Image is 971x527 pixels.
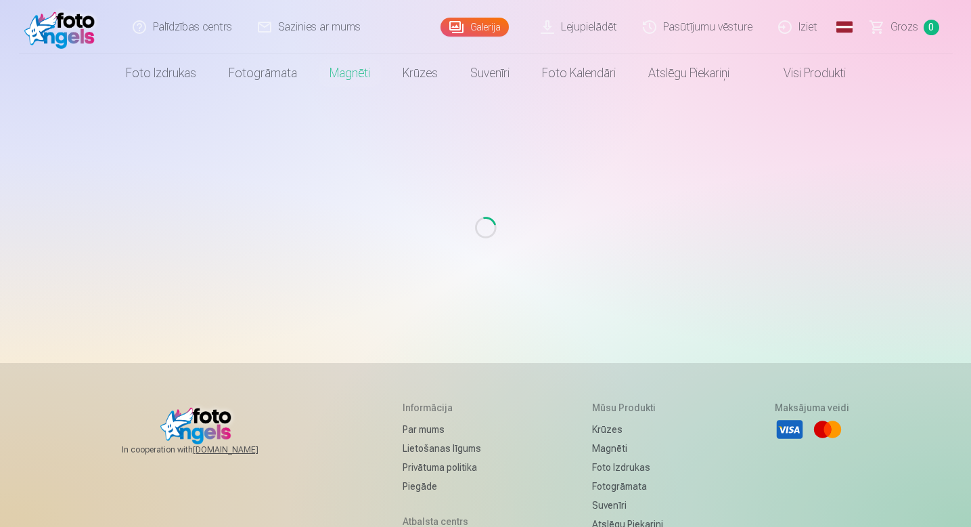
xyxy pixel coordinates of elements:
a: Krūzes [592,420,663,439]
a: Magnēti [313,54,386,92]
a: Magnēti [592,439,663,458]
li: Mastercard [813,415,842,444]
span: In cooperation with [122,444,291,455]
a: Privātuma politika [403,458,481,477]
img: /fa1 [24,5,102,49]
li: Visa [775,415,805,444]
h5: Maksājuma veidi [775,401,849,415]
a: Fotogrāmata [592,477,663,496]
a: Galerija [441,18,509,37]
h5: Informācija [403,401,481,415]
a: Foto izdrukas [110,54,212,92]
a: Par mums [403,420,481,439]
a: Visi produkti [746,54,862,92]
a: [DOMAIN_NAME] [193,444,291,455]
a: Suvenīri [454,54,526,92]
a: Fotogrāmata [212,54,313,92]
span: 0 [924,20,939,35]
a: Suvenīri [592,496,663,515]
a: Foto izdrukas [592,458,663,477]
h5: Mūsu produkti [592,401,663,415]
span: Grozs [890,19,918,35]
a: Foto kalendāri [526,54,632,92]
a: Lietošanas līgums [403,439,481,458]
a: Piegāde [403,477,481,496]
a: Krūzes [386,54,454,92]
a: Atslēgu piekariņi [632,54,746,92]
